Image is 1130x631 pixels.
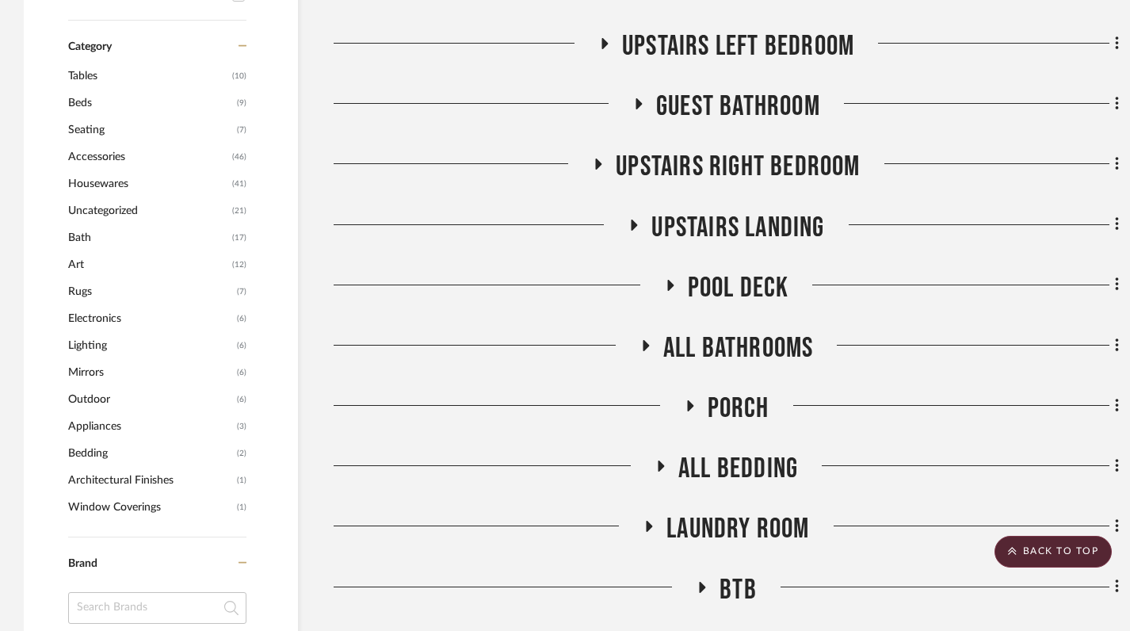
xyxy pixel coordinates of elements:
span: Uncategorized [68,197,228,224]
span: Window Coverings [68,494,233,521]
span: (6) [237,387,246,412]
scroll-to-top-button: BACK TO TOP [994,536,1112,568]
span: (7) [237,117,246,143]
span: Brand [68,558,97,569]
span: All Bathrooms [663,331,814,365]
span: Porch [708,392,769,426]
span: Seating [68,117,233,143]
span: Art [68,251,228,278]
span: (7) [237,279,246,304]
span: Pool Deck [688,271,789,305]
span: Bath [68,224,228,251]
span: Beds [68,90,233,117]
span: (6) [237,306,246,331]
span: Rugs [68,278,233,305]
input: Search Brands [68,592,246,624]
span: Lighting [68,332,233,359]
span: Electronics [68,305,233,332]
span: (21) [232,198,246,224]
span: (9) [237,90,246,116]
span: (6) [237,360,246,385]
span: BTB [720,573,757,607]
span: All Bedding [678,452,798,486]
span: (17) [232,225,246,250]
span: Category [68,40,112,54]
span: Bedding [68,440,233,467]
span: (2) [237,441,246,466]
span: Mirrors [68,359,233,386]
span: Outdoor [68,386,233,413]
span: Tables [68,63,228,90]
span: Upstairs Right Bedroom [616,150,860,184]
span: Laundry Room [666,512,809,546]
span: (10) [232,63,246,89]
span: Housewares [68,170,228,197]
span: (1) [237,468,246,493]
span: (41) [232,171,246,197]
span: Accessories [68,143,228,170]
span: Appliances [68,413,233,440]
span: (12) [232,252,246,277]
span: (46) [232,144,246,170]
span: (1) [237,495,246,520]
span: Guest Bathroom [656,90,820,124]
span: Upstairs Left Bedroom [622,29,854,63]
span: Upstairs Landing [651,211,824,245]
span: (6) [237,333,246,358]
span: Architectural Finishes [68,467,233,494]
span: (3) [237,414,246,439]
